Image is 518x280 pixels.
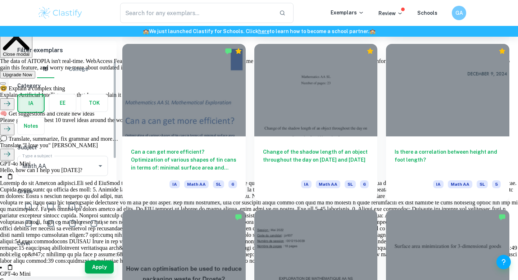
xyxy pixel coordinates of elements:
span: SL [345,180,356,188]
h6: Level [17,239,108,247]
span: 5 [492,180,501,188]
span: 🏫 [143,28,149,34]
label: Type a subject [22,153,52,159]
span: IA [433,180,444,188]
button: College [69,61,88,78]
span: 4 [36,220,39,227]
button: EE [49,94,76,112]
span: IA [301,180,312,188]
span: SL [477,180,488,188]
span: 2 [79,220,82,227]
span: Math AA [316,180,340,188]
img: Marked [235,213,242,221]
button: Open [95,161,105,171]
h6: GA [455,9,463,17]
h6: Grade [17,188,108,195]
span: IA [169,180,180,188]
span: 3 [58,220,61,227]
a: here [258,28,269,34]
a: Is there a correlation between height and foot length?IAMath AASL5 [386,44,509,201]
span: 1 [101,220,103,227]
h6: Filter exemplars [9,40,117,60]
button: IA [18,95,44,112]
button: GA [452,6,466,20]
a: Can a can get more efficient? Optimization of various shapes of tin cans in terms of: minimal sur... [122,44,246,201]
button: IB [37,61,54,78]
button: TOK [81,94,108,112]
h6: Is there a correlation between height and foot length? [395,148,501,172]
div: Premium [499,48,506,55]
span: 🏫 [369,28,376,34]
img: Clastify logo [37,6,83,20]
div: Premium [367,48,374,55]
span: 7 [36,203,39,211]
span: 6 [360,180,369,188]
div: Premium [235,48,242,55]
span: Math AA [184,180,209,188]
button: Help and Feedback [496,255,511,269]
h6: We just launched Clastify for Schools. Click to learn how to become a school partner. [1,27,517,35]
span: Close modal [3,51,29,57]
input: Search for any exemplars... [120,3,273,23]
span: SL [213,180,224,188]
button: Notes [18,117,44,135]
img: Marked [225,48,232,55]
h6: Subject [17,144,108,152]
span: 6 [228,180,237,188]
p: Review [378,9,403,17]
a: Change of the shadow length of an object throughout the day on [DATE] and [DATE]IAMath AASL6 [254,44,378,201]
h6: Category [17,82,108,90]
span: 5 [79,203,82,211]
span: Math AA [448,180,472,188]
button: Apply [85,261,114,274]
h6: Can a can get more efficient? Optimization of various shapes of tin cans in terms of: minimal sur... [131,148,237,172]
span: 6 [58,203,61,211]
p: Exemplars [331,9,364,17]
h6: Change of the shadow length of an object throughout the day on [DATE] and [DATE] [263,148,369,172]
img: Marked [499,213,506,221]
div: Filter type choice [37,61,88,78]
a: Schools [417,10,437,16]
